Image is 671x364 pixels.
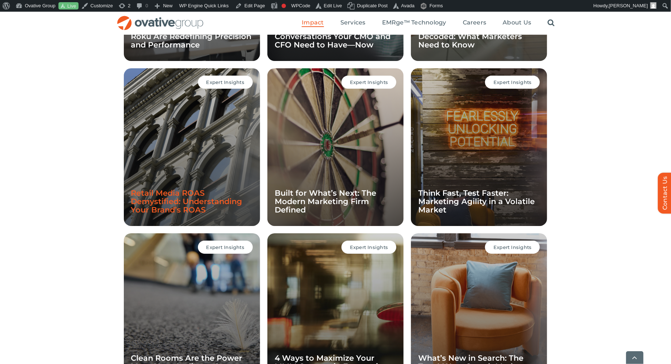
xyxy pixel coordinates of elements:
[282,4,286,8] div: Focus keyphrase not set
[503,19,531,27] a: About Us
[275,23,390,49] a: Tariffs Are Coming: 3 Conversations Your CMO and CFO Need to Have—Now
[609,3,648,8] span: [PERSON_NAME]
[131,23,252,49] a: CTV at Full Scale: Amazon and Roku Are Redefining Precision and Performance
[302,19,324,26] span: Impact
[131,188,243,214] a: Retail Media ROAS Demystified: Understanding Your Brand’s ROAS
[382,19,446,26] span: EMRge™ Technology
[463,19,487,26] span: Careers
[117,15,204,22] a: OG_Full_horizontal_RGB
[302,11,554,35] nav: Menu
[418,23,537,49] a: 2025 Upfronts and NewFronts Decoded: What Marketers Need to Know
[340,19,366,26] span: Services
[548,19,555,27] a: Search
[302,19,324,27] a: Impact
[382,19,446,27] a: EMRge™ Technology
[275,188,376,214] a: Built for What’s Next: The Modern Marketing Firm Defined
[463,19,487,27] a: Careers
[58,2,79,10] a: Live
[503,19,531,26] span: About Us
[340,19,366,27] a: Services
[418,188,535,214] a: Think Fast, Test Faster: Marketing Agility in a Volatile Market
